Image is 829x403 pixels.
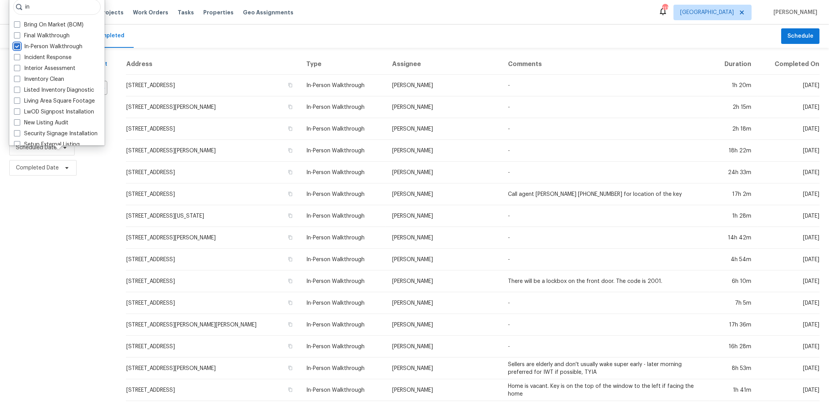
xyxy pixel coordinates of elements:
span: Scheduled Date [16,144,57,152]
td: There will be a lockbox on the front door. The code is 2001. [502,270,710,292]
span: Tasks [178,10,194,15]
td: [DATE] [757,314,820,336]
th: Type [300,54,386,75]
td: 4h 54m [710,249,757,270]
td: 1h 28m [710,205,757,227]
td: [PERSON_NAME] [386,140,502,162]
div: Completed [94,32,124,40]
button: Copy Address [287,103,294,110]
td: 18h 22m [710,140,757,162]
td: 14h 42m [710,227,757,249]
td: - [502,205,710,227]
button: Schedule [781,28,820,44]
td: 17h 2m [710,183,757,205]
td: [DATE] [757,379,820,401]
span: Geo Assignments [243,9,293,16]
label: Inventory Clean [14,75,64,83]
td: 1h 41m [710,379,757,401]
button: Copy Address [287,365,294,372]
td: - [502,249,710,270]
label: Listed Inventory Diagnostic [14,86,94,94]
td: [STREET_ADDRESS] [126,336,300,358]
td: [DATE] [757,140,820,162]
span: Work Orders [133,9,168,16]
td: [DATE] [757,205,820,227]
td: [PERSON_NAME] [386,96,502,118]
td: [DATE] [757,270,820,292]
td: - [502,292,710,314]
label: Final Walkthrough [14,32,70,40]
th: Duration [710,54,757,75]
button: Copy Address [287,234,294,241]
td: In-Person Walkthrough [300,270,386,292]
td: In-Person Walkthrough [300,205,386,227]
button: Copy Address [287,256,294,263]
button: Copy Address [287,82,294,89]
td: [DATE] [757,118,820,140]
button: Copy Address [287,343,294,350]
td: [DATE] [757,227,820,249]
th: Address [126,54,300,75]
td: In-Person Walkthrough [300,358,386,379]
label: Bring On Market (BOM) [14,21,84,29]
td: Sellers are elderly and don't usually wake super early - later morning preferred for IWT if possi... [502,358,710,379]
th: Completed On [757,54,820,75]
td: [PERSON_NAME] [386,162,502,183]
label: Incident Response [14,54,72,61]
span: [PERSON_NAME] [770,9,817,16]
td: [PERSON_NAME] [386,118,502,140]
span: Completed Date [16,164,59,172]
td: [STREET_ADDRESS][PERSON_NAME] [126,227,300,249]
td: In-Person Walkthrough [300,292,386,314]
div: 113 [662,5,668,12]
span: [GEOGRAPHIC_DATA] [680,9,734,16]
td: [STREET_ADDRESS] [126,270,300,292]
button: Copy Address [287,212,294,219]
td: In-Person Walkthrough [300,227,386,249]
td: In-Person Walkthrough [300,140,386,162]
td: [STREET_ADDRESS] [126,249,300,270]
button: Copy Address [287,125,294,132]
td: [DATE] [757,292,820,314]
span: Properties [203,9,234,16]
td: - [502,75,710,96]
td: [PERSON_NAME] [386,336,502,358]
button: Copy Address [287,321,294,328]
label: In-Person Walkthrough [14,43,82,51]
td: [PERSON_NAME] [386,314,502,336]
td: 6h 10m [710,270,757,292]
label: Security Signage Installation [14,130,98,138]
label: Interior Assessment [14,65,75,72]
td: [PERSON_NAME] [386,205,502,227]
td: - [502,118,710,140]
td: In-Person Walkthrough [300,336,386,358]
td: - [502,96,710,118]
span: Schedule [787,31,813,41]
td: [STREET_ADDRESS] [126,118,300,140]
th: Comments [502,54,710,75]
button: Copy Address [287,190,294,197]
td: [STREET_ADDRESS][PERSON_NAME] [126,140,300,162]
td: [DATE] [757,96,820,118]
label: LwOD Signpost Installation [14,108,94,116]
label: Living Area Square Footage [14,97,95,105]
td: In-Person Walkthrough [300,249,386,270]
td: In-Person Walkthrough [300,183,386,205]
td: [STREET_ADDRESS] [126,292,300,314]
td: 7h 5m [710,292,757,314]
th: Assignee [386,54,502,75]
td: [STREET_ADDRESS] [126,183,300,205]
td: [STREET_ADDRESS][PERSON_NAME][PERSON_NAME] [126,314,300,336]
td: 8h 53m [710,358,757,379]
td: [STREET_ADDRESS][US_STATE] [126,205,300,227]
td: In-Person Walkthrough [300,75,386,96]
td: [DATE] [757,183,820,205]
td: [STREET_ADDRESS] [126,162,300,183]
td: 17h 36m [710,314,757,336]
label: Setup External Listing [14,141,80,148]
button: Copy Address [287,386,294,393]
td: - [502,314,710,336]
td: - [502,227,710,249]
td: [PERSON_NAME] [386,227,502,249]
td: [STREET_ADDRESS] [126,379,300,401]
